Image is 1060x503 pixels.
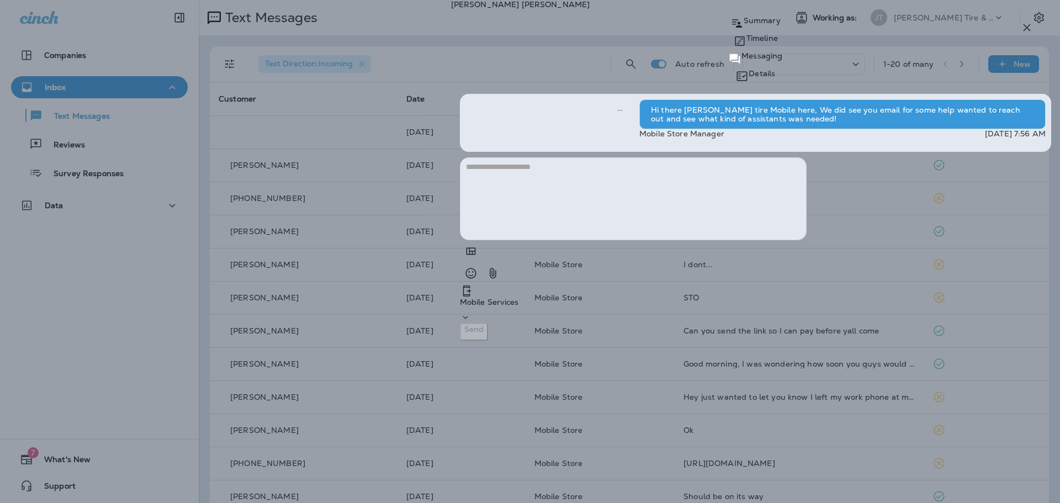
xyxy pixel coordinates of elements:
p: Details [749,69,775,78]
p: Timeline [746,34,778,43]
button: Add in a premade template [460,240,482,262]
p: Send [464,325,484,333]
div: +1 (402) 537-0264 [460,284,1051,323]
p: Mobile Services [460,298,1051,306]
span: Sent [617,104,623,114]
button: Send [460,323,488,341]
p: [DATE] 7:56 AM [985,129,1046,138]
button: Select an emoji [460,262,482,284]
p: Messaging [741,51,782,60]
p: Summary [744,16,781,25]
div: Hi there [PERSON_NAME] tire Mobile here, We did see you email for some help wanted to reach out a... [639,99,1046,129]
p: Mobile Store Manager [639,129,724,138]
